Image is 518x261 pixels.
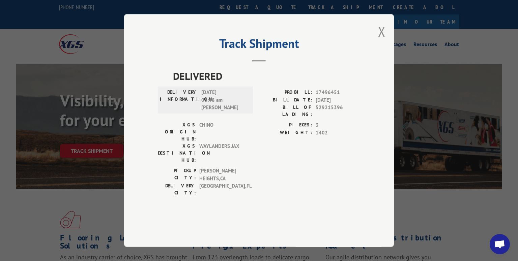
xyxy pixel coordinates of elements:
label: WEIGHT: [259,129,312,137]
span: WAYLANDERS JAX [199,142,245,164]
label: PIECES: [259,121,312,129]
button: Close modal [378,23,385,40]
span: 3 [316,121,360,129]
span: [DATE] 08:48 am [PERSON_NAME] [201,89,247,111]
label: BILL DATE: [259,96,312,104]
label: DELIVERY CITY: [158,182,196,196]
span: [PERSON_NAME] HEIGHTS , CA [199,167,245,182]
label: XGS DESTINATION HUB: [158,142,196,164]
label: BILL OF LADING: [259,104,312,118]
h2: Track Shipment [158,39,360,52]
label: DELIVERY INFORMATION: [160,89,198,111]
span: 529215396 [316,104,360,118]
label: PICKUP CITY: [158,167,196,182]
label: PROBILL: [259,89,312,96]
label: XGS ORIGIN HUB: [158,121,196,142]
span: [GEOGRAPHIC_DATA] , FL [199,182,245,196]
span: CHINO [199,121,245,142]
span: [DATE] [316,96,360,104]
span: DELIVERED [173,68,360,84]
span: 1402 [316,129,360,137]
span: 17496451 [316,89,360,96]
div: Open chat [490,234,510,254]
